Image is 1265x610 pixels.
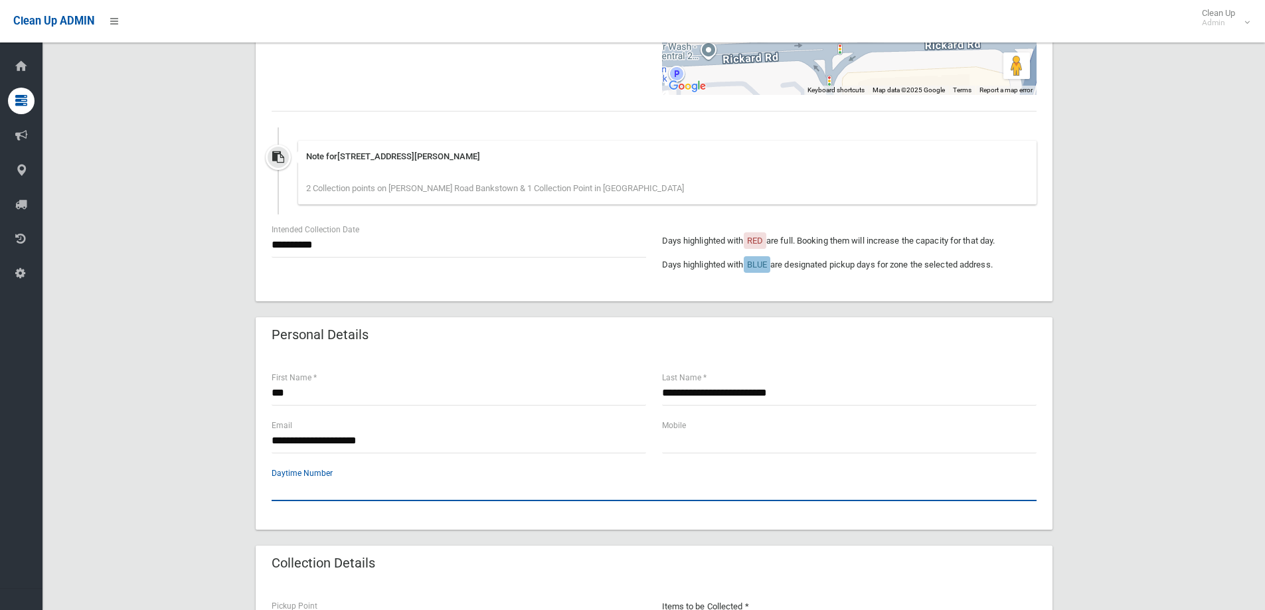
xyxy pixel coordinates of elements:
header: Collection Details [256,550,391,576]
span: Clean Up [1195,8,1248,28]
span: [STREET_ADDRESS][PERSON_NAME] [337,151,480,161]
a: Report a map error [979,86,1033,94]
a: Open this area in Google Maps (opens a new window) [665,78,709,95]
div: Note for [306,149,1029,165]
p: Days highlighted with are designated pickup days for zone the selected address. [662,257,1037,273]
header: Personal Details [256,322,384,348]
img: Google [665,78,709,95]
small: Admin [1202,18,1235,28]
span: Map data ©2025 Google [873,86,945,94]
a: Terms (opens in new tab) [953,86,971,94]
span: BLUE [747,260,767,269]
button: Keyboard shortcuts [807,86,865,95]
span: RED [747,236,763,246]
span: 2 Collection points on [PERSON_NAME] Road Bankstown & 1 Collection Point in [GEOGRAPHIC_DATA] [306,183,684,193]
button: Drag Pegman onto the map to open Street View [1003,52,1030,79]
p: Days highlighted with are full. Booking them will increase the capacity for that day. [662,233,1037,249]
span: Clean Up ADMIN [13,15,94,27]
